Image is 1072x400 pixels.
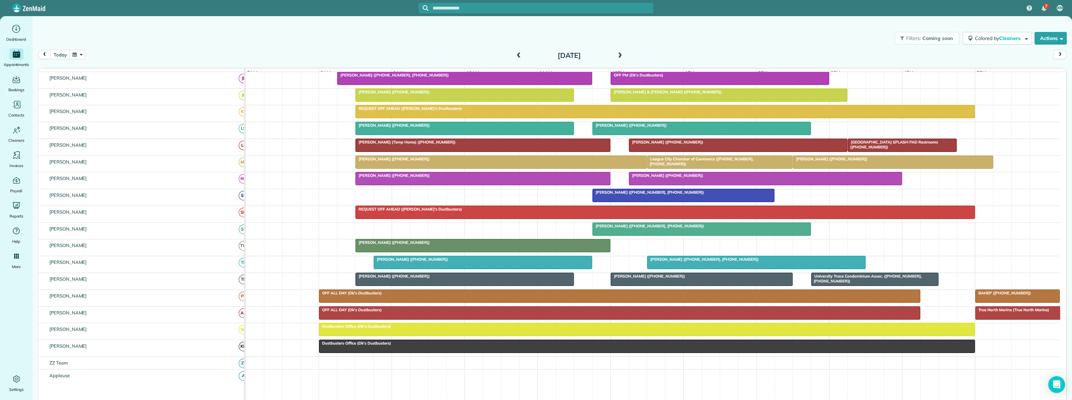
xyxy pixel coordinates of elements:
span: Settings [9,386,24,393]
span: [PERSON_NAME] ([PHONE_NUMBER]) [355,274,430,279]
span: [PERSON_NAME] [48,343,88,349]
span: Reports [9,213,23,220]
span: 9am [392,70,405,75]
span: [PERSON_NAME] [48,75,88,81]
span: [PERSON_NAME] [48,209,88,215]
span: [PERSON_NAME] ([PHONE_NUMBER]) [793,156,868,161]
span: LS [239,124,248,133]
a: Settings [3,373,30,393]
span: JR [239,91,248,100]
a: Dashboard [3,23,30,43]
a: Contacts [3,99,30,119]
span: Cleaners [8,137,24,144]
span: League City Chamber of Commerce ([PHONE_NUMBER], [PHONE_NUMBER]) [647,156,754,166]
a: Help [3,225,30,245]
div: Open Intercom Messenger [1048,376,1065,393]
span: [PERSON_NAME] ([PHONE_NUMBER]) [355,89,430,94]
span: [PERSON_NAME] [48,159,88,165]
span: True North Marine (True North Marine) [975,307,1049,312]
span: Applause [48,373,71,378]
span: [PERSON_NAME] ([PHONE_NUMBER]) [610,274,685,279]
span: Coming soon [922,35,954,41]
span: Help [12,238,21,245]
span: ZT [239,359,248,368]
a: Invoices [3,149,30,169]
span: KN [239,342,248,351]
span: [PERSON_NAME] ([PHONE_NUMBER], [PHONE_NUMBER]) [647,257,759,262]
span: Dashboard [6,36,26,43]
span: [PERSON_NAME] ([PHONE_NUMBER]) [373,257,448,262]
span: 12pm [611,70,626,75]
span: [PERSON_NAME] ([PHONE_NUMBER]) [355,173,430,178]
span: AK [239,308,248,318]
a: Appointments [3,48,30,68]
a: Payroll [3,175,30,194]
span: Contacts [8,112,24,119]
span: 8am [319,70,332,75]
span: SP [239,225,248,234]
span: Dustbusters Office (Dk's Dustbusters) [319,341,391,346]
span: [PERSON_NAME] ([PHONE_NUMBER], [PHONE_NUMBER]) [337,73,449,78]
span: 3pm [829,70,842,75]
div: 7 unread notifications [1037,1,1051,16]
span: Dustbusters Office (Dk's Dustbusters) [319,324,391,329]
span: PB [239,292,248,301]
span: [PERSON_NAME] [48,310,88,315]
button: Focus search [419,5,428,11]
a: Reports [3,200,30,220]
button: today [50,50,70,59]
span: [PERSON_NAME] ([PHONE_NUMBER], [PHONE_NUMBER]) [592,190,704,195]
span: Invoices [9,162,23,169]
span: TD [239,275,248,284]
span: OFF ALL DAY (Dk's Dustbusters) [319,307,382,312]
span: 7 [1045,4,1047,9]
span: SM [239,208,248,217]
span: [PERSON_NAME] ([PHONE_NUMBER]) [629,173,704,178]
span: ZZ Team [48,360,69,366]
span: Filters: [906,35,921,41]
span: 5pm [975,70,988,75]
span: SH [239,325,248,334]
span: [PERSON_NAME] ([PHONE_NUMBER]) [355,123,430,128]
span: REQUEST OFF AHEAD ([PERSON_NAME]'s Dustbusters) [355,106,462,111]
span: OFF PM (Dk's Dustbusters) [610,73,664,78]
h2: [DATE] [525,52,613,59]
span: Cleaners [999,35,1022,41]
span: [PERSON_NAME] [48,175,88,181]
button: prev [38,50,51,59]
span: KB [239,107,248,116]
span: [PERSON_NAME] [48,276,88,282]
svg: Focus search [423,5,428,11]
span: [PERSON_NAME] (Temp Home) ([PHONE_NUMBER]) [355,140,456,145]
span: [PERSON_NAME] ([PHONE_NUMBER]) [592,123,667,128]
span: OFF ALL DAY (Dk's Dustbusters) [319,291,382,295]
span: [PERSON_NAME] [48,293,88,299]
span: [PERSON_NAME] ([PHONE_NUMBER]) [355,156,430,161]
span: [PERSON_NAME] ([PHONE_NUMBER]) [629,140,704,145]
span: 11am [538,70,554,75]
span: 1pm [684,70,696,75]
span: [PERSON_NAME] ([PHONE_NUMBER], [PHONE_NUMBER]) [592,224,704,228]
span: 10am [465,70,481,75]
span: LF [239,141,248,150]
span: University Trace Condominium Assoc. ([PHONE_NUMBER], [PHONE_NUMBER]) [811,274,922,284]
span: [PERSON_NAME] [48,259,88,265]
span: [GEOGRAPHIC_DATA] SPLASH PAD Restrooms ([PHONE_NUMBER]) [847,140,938,149]
span: TP [239,258,248,267]
span: [PERSON_NAME] [48,192,88,198]
span: MB [239,158,248,167]
span: Bookings [8,86,25,93]
span: Payroll [10,187,23,194]
span: [PERSON_NAME] [48,125,88,131]
button: Actions [1034,32,1067,45]
span: [PERSON_NAME] [48,242,88,248]
span: More [12,263,21,270]
span: [PERSON_NAME] [48,226,88,232]
span: Colored by [975,35,1023,41]
span: [PERSON_NAME] [48,326,88,332]
a: Cleaners [3,124,30,144]
span: NN [239,174,248,184]
span: A [239,371,248,381]
span: SB [239,191,248,200]
span: KN [1057,5,1063,11]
